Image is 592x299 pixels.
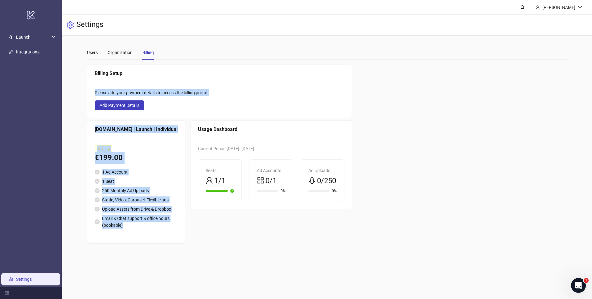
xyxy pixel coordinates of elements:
[332,189,337,193] span: 0%
[67,21,74,29] span: setting
[584,278,589,283] span: 1
[87,49,98,56] div: Users
[95,188,100,193] span: check-circle
[206,167,234,174] div: Seats
[95,125,178,133] div: [DOMAIN_NAME] | Launch | Individual
[16,31,50,43] span: Launch
[520,5,524,9] span: bell
[308,167,337,174] div: Ad Uploads
[230,189,234,193] span: check-circle
[95,207,100,212] span: check-circle
[95,89,344,96] div: Please add your payment details to access the billing portal.
[108,49,133,56] div: Organization
[540,4,578,11] div: [PERSON_NAME]
[257,177,264,184] span: appstore
[95,69,344,77] div: Billing Setup
[95,219,100,224] span: check-circle
[95,152,178,164] div: €199.00
[265,175,277,187] span: 0/1
[9,35,13,39] span: rocket
[257,167,285,174] div: Ad Accounts
[95,170,100,175] span: check-circle
[578,5,582,10] span: down
[95,215,178,229] li: Email & Chat support & office hours (bookable)
[16,49,39,54] a: Integrations
[95,169,178,175] li: 1 Ad Account
[198,125,344,133] div: Usage Dashboard
[95,100,144,110] button: Add Payment Details
[5,291,9,295] span: menu-fold
[308,177,316,184] span: rocket
[16,277,32,282] a: Settings
[198,146,254,151] span: Current Period: [DATE] - [DATE]
[95,197,100,202] span: check-circle
[95,178,178,185] li: 1 Seat
[95,206,178,213] li: Upload Assets from Drive & Dropbox
[571,278,586,293] iframe: Intercom live chat
[76,20,103,30] h3: Settings
[95,196,178,203] li: Static, Video, Carousel, Flexible ads
[281,189,286,193] span: 0%
[95,179,100,184] span: check-circle
[95,145,112,152] span: Trialing
[100,103,139,108] span: Add Payment Details
[142,49,154,56] div: Billing
[206,177,213,184] span: user
[214,175,225,187] span: 1/1
[317,175,336,187] span: 0/250
[536,5,540,10] span: user
[95,187,178,194] li: 250 Monthly Ad Uploads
